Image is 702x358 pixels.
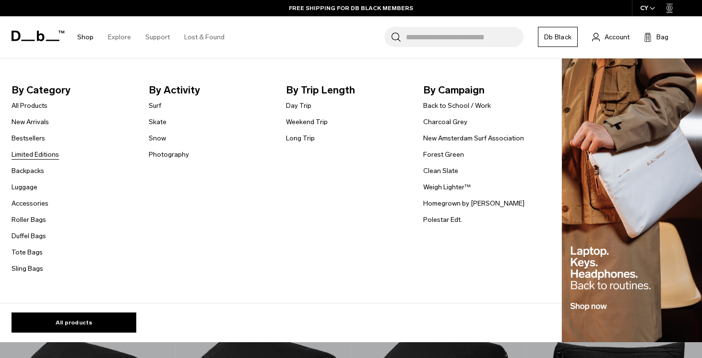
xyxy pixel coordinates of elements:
[12,166,44,176] a: Backpacks
[12,312,136,333] a: All products
[12,117,49,127] a: New Arrivals
[286,117,328,127] a: Weekend Trip
[592,31,630,43] a: Account
[12,215,46,225] a: Roller Bags
[12,247,43,257] a: Tote Bags
[77,20,94,54] a: Shop
[423,101,491,111] a: Back to School / Work
[423,82,545,98] span: By Campaign
[149,101,161,111] a: Surf
[149,133,166,143] a: Snow
[605,32,630,42] span: Account
[423,150,464,160] a: Forest Green
[12,231,46,241] a: Duffel Bags
[286,82,408,98] span: By Trip Length
[286,133,315,143] a: Long Trip
[286,101,311,111] a: Day Trip
[12,198,48,208] a: Accessories
[423,182,471,192] a: Weigh Lighter™
[423,215,462,225] a: Polestar Edt.
[149,150,189,160] a: Photography
[12,133,45,143] a: Bestsellers
[423,117,467,127] a: Charcoal Grey
[644,31,668,43] button: Bag
[145,20,170,54] a: Support
[538,27,578,47] a: Db Black
[423,166,458,176] a: Clean Slate
[12,150,59,160] a: Limited Editions
[149,117,167,127] a: Skate
[149,82,271,98] span: By Activity
[289,4,413,12] a: FREE SHIPPING FOR DB BLACK MEMBERS
[656,32,668,42] span: Bag
[562,58,702,343] img: Db
[12,182,37,192] a: Luggage
[12,101,48,111] a: All Products
[184,20,225,54] a: Lost & Found
[12,264,43,274] a: Sling Bags
[108,20,131,54] a: Explore
[423,133,524,143] a: New Amsterdam Surf Association
[423,198,524,208] a: Homegrown by [PERSON_NAME]
[12,82,133,98] span: By Category
[70,16,232,58] nav: Main Navigation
